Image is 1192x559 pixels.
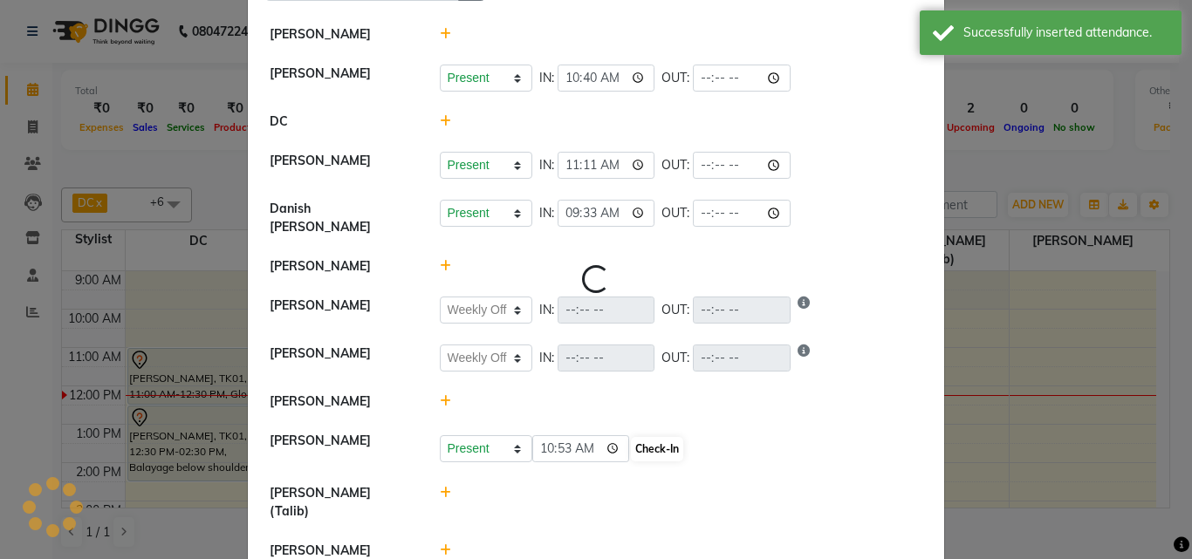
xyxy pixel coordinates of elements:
div: DC [257,112,427,131]
span: IN: [539,69,554,87]
span: OUT: [661,301,689,319]
span: OUT: [661,349,689,367]
div: [PERSON_NAME] [257,152,427,179]
div: [PERSON_NAME] [257,432,427,463]
div: [PERSON_NAME] [257,344,427,372]
span: OUT: [661,156,689,174]
div: [PERSON_NAME] [257,257,427,276]
span: OUT: [661,204,689,222]
div: Successfully inserted attendance. [963,24,1168,42]
i: Show reason [798,344,810,372]
span: IN: [539,204,554,222]
button: Check-In [631,437,683,461]
span: IN: [539,156,554,174]
span: OUT: [661,69,689,87]
div: Danish [PERSON_NAME] [257,200,427,236]
div: [PERSON_NAME] [257,25,427,44]
span: IN: [539,301,554,319]
div: [PERSON_NAME] [257,65,427,92]
div: [PERSON_NAME] [257,297,427,324]
div: [PERSON_NAME] [257,392,427,411]
span: IN: [539,349,554,367]
div: [PERSON_NAME] (Talib) [257,484,427,521]
i: Show reason [798,297,810,324]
